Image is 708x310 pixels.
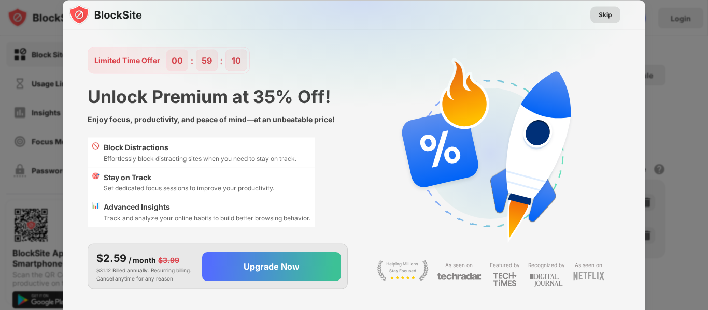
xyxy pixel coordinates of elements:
[575,260,602,270] div: As seen on
[244,261,300,272] div: Upgrade Now
[437,272,482,281] img: light-techradar.svg
[158,254,179,265] div: $3.99
[104,213,310,223] div: Track and analyze your online habits to build better browsing behavior.
[530,272,563,289] img: light-digital-journal.svg
[599,9,612,20] div: Skip
[528,260,565,270] div: Recognized by
[96,250,126,266] div: $2.59
[92,201,100,223] div: 📊
[129,254,156,265] div: / month
[490,260,520,270] div: Featured by
[445,260,473,270] div: As seen on
[104,201,310,213] div: Advanced Insights
[96,250,194,283] div: $31.12 Billed annually. Recurring billing. Cancel anytime for any reason
[573,272,604,281] img: light-netflix.svg
[493,272,517,287] img: light-techtimes.svg
[377,260,429,281] img: light-stay-focus.svg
